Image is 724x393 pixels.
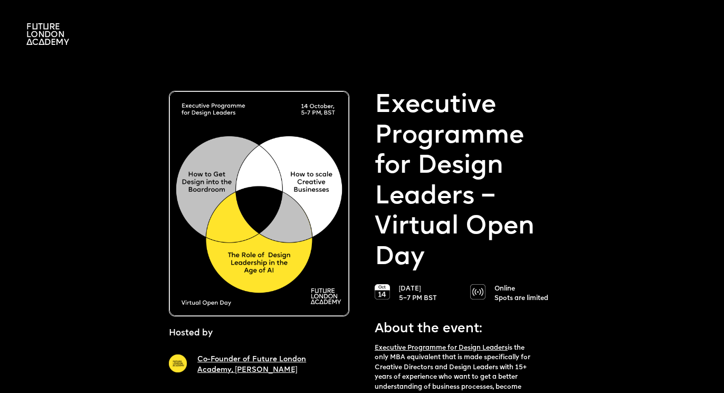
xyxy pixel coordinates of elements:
[494,284,555,304] p: Online Spots are limited
[197,356,306,374] a: Co-Founder of Future London Academy, [PERSON_NAME]
[26,23,69,45] img: A logo saying in 3 lines: Future London Academy
[375,321,537,338] p: About the event:
[169,354,187,372] img: A yellow circle with Future London Academy logo
[375,91,555,274] p: Executive Programme for Design Leaders – Virtual Open Day
[399,284,460,304] p: [DATE] 5–7 PM BST
[375,345,508,351] a: Executive Programme for Design Leaders
[169,327,213,340] p: Hosted by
